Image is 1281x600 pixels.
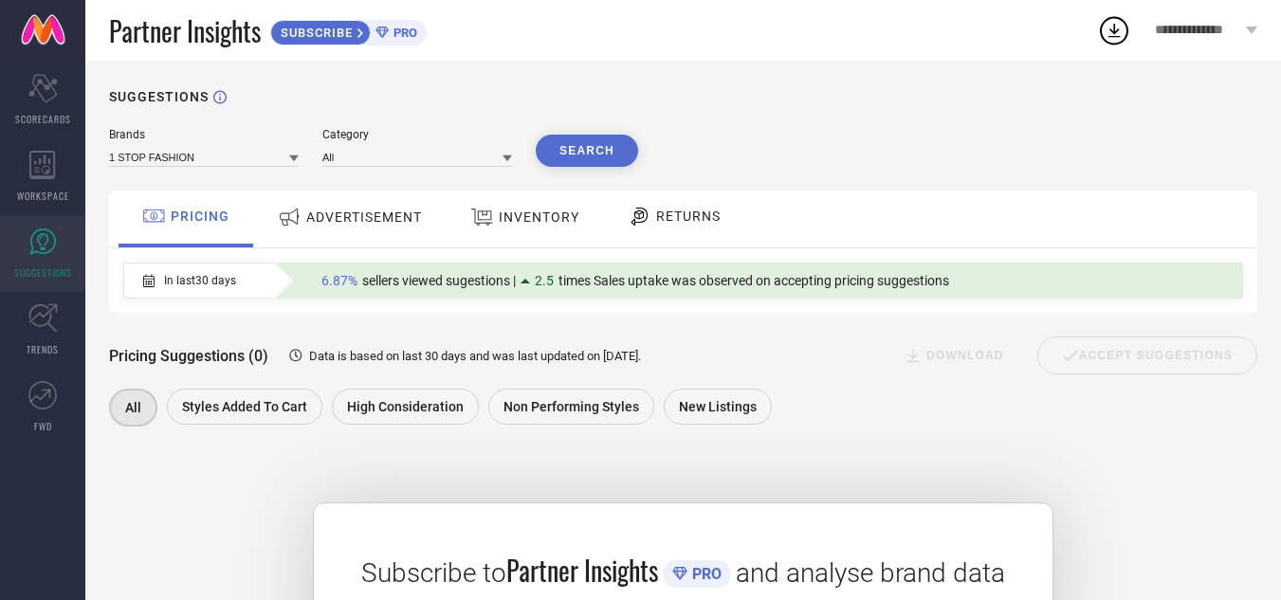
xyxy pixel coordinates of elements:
[536,135,638,167] button: Search
[27,342,59,356] span: TRENDS
[736,557,1005,589] span: and analyse brand data
[125,400,141,415] span: All
[309,349,641,363] span: Data is based on last 30 days and was last updated on [DATE] .
[109,89,209,104] h1: SUGGESTIONS
[558,273,949,288] span: times Sales uptake was observed on accepting pricing suggestions
[1037,336,1257,374] div: Accept Suggestions
[14,265,72,280] span: SUGGESTIONS
[164,274,236,287] span: In last 30 days
[506,551,658,590] span: Partner Insights
[17,189,69,203] span: WORKSPACE
[1097,13,1131,47] div: Open download list
[109,347,268,365] span: Pricing Suggestions (0)
[321,273,357,288] span: 6.87%
[270,15,427,45] a: SUBSCRIBEPRO
[171,209,229,224] span: PRICING
[306,209,422,225] span: ADVERTISEMENT
[15,112,71,126] span: SCORECARDS
[109,128,299,141] div: Brands
[361,557,506,589] span: Subscribe to
[389,26,417,40] span: PRO
[347,399,464,414] span: High Consideration
[312,268,959,293] div: Percentage of sellers who have viewed suggestions for the current Insight Type
[271,26,357,40] span: SUBSCRIBE
[656,209,721,224] span: RETURNS
[182,399,307,414] span: Styles Added To Cart
[322,128,512,141] div: Category
[109,11,261,50] span: Partner Insights
[499,209,579,225] span: INVENTORY
[687,565,722,583] span: PRO
[679,399,757,414] span: New Listings
[535,273,554,288] span: 2.5
[34,419,52,433] span: FWD
[503,399,639,414] span: Non Performing Styles
[362,273,516,288] span: sellers viewed sugestions |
